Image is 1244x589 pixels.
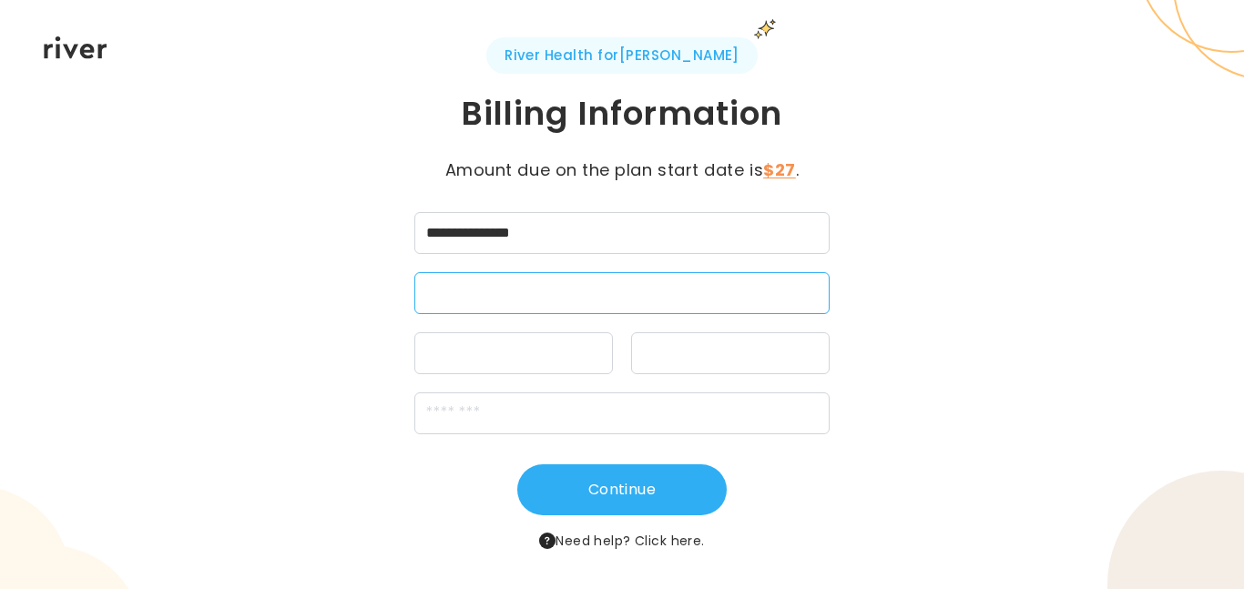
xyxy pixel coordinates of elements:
button: Continue [517,464,727,515]
p: Amount due on the plan start date is . [417,157,827,183]
input: zipCode [414,392,830,434]
strong: $27 [763,158,796,181]
iframe: Secure expiration date input frame [426,346,601,363]
span: River Health for [PERSON_NAME] [486,37,758,74]
h1: Billing Information [326,92,919,136]
iframe: Secure CVC input frame [643,346,818,363]
iframe: Secure card number input frame [426,286,818,303]
span: Need help? [539,530,704,552]
button: Click here. [635,530,705,552]
input: cardName [414,212,830,254]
